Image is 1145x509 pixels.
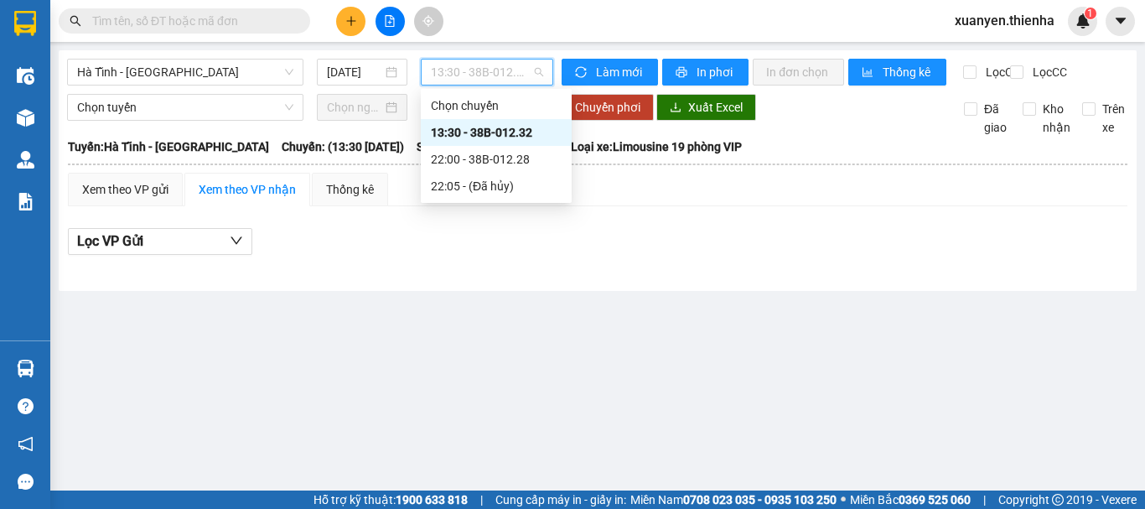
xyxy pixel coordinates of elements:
[495,491,626,509] span: Cung cấp máy in - giấy in:
[1087,8,1093,19] span: 1
[1085,8,1096,19] sup: 1
[480,491,483,509] span: |
[979,63,1023,81] span: Lọc CR
[282,138,404,156] span: Chuyến: (13:30 [DATE])
[77,60,293,85] span: Hà Tĩnh - Hà Nội
[676,66,690,80] span: printer
[17,109,34,127] img: warehouse-icon
[753,59,844,86] button: In đơn chọn
[683,493,837,506] strong: 0708 023 035 - 0935 103 250
[571,138,742,156] span: Loại xe: Limousine 19 phòng VIP
[199,180,296,199] div: Xem theo VP nhận
[417,138,510,156] span: Số xe: 38B-012.32
[899,493,971,506] strong: 0369 525 060
[850,491,971,509] span: Miền Bắc
[92,12,290,30] input: Tìm tên, số ĐT hoặc mã đơn
[422,15,434,27] span: aim
[431,177,562,195] div: 22:05 - (Đã hủy)
[1113,13,1128,29] span: caret-down
[345,15,357,27] span: plus
[596,63,645,81] span: Làm mới
[77,95,293,120] span: Chọn tuyến
[327,63,382,81] input: 14/10/2025
[230,234,243,247] span: down
[697,63,735,81] span: In phơi
[336,7,365,36] button: plus
[396,493,468,506] strong: 1900 633 818
[1075,13,1091,29] img: icon-new-feature
[18,436,34,452] span: notification
[983,491,986,509] span: |
[562,59,658,86] button: syncLàm mới
[68,140,269,153] b: Tuyến: Hà Tĩnh - [GEOGRAPHIC_DATA]
[17,151,34,169] img: warehouse-icon
[327,98,382,117] input: Chọn ngày
[77,231,143,252] span: Lọc VP Gửi
[883,63,933,81] span: Thống kê
[941,10,1068,31] span: xuanyen.thienha
[575,66,589,80] span: sync
[17,193,34,210] img: solution-icon
[562,94,654,121] button: Chuyển phơi
[1052,494,1064,506] span: copyright
[326,180,374,199] div: Thống kê
[431,150,562,169] div: 22:00 - 38B-012.28
[1026,63,1070,81] span: Lọc CC
[70,15,81,27] span: search
[14,11,36,36] img: logo-vxr
[1096,100,1132,137] span: Trên xe
[384,15,396,27] span: file-add
[313,491,468,509] span: Hỗ trợ kỹ thuật:
[18,474,34,490] span: message
[68,228,252,255] button: Lọc VP Gửi
[841,496,846,503] span: ⚪️
[421,92,572,119] div: Chọn chuyến
[414,7,443,36] button: aim
[977,100,1013,137] span: Đã giao
[1106,7,1135,36] button: caret-down
[862,66,876,80] span: bar-chart
[431,60,543,85] span: 13:30 - 38B-012.32
[376,7,405,36] button: file-add
[17,360,34,377] img: warehouse-icon
[662,59,749,86] button: printerIn phơi
[1036,100,1077,137] span: Kho nhận
[656,94,756,121] button: downloadXuất Excel
[848,59,946,86] button: bar-chartThống kê
[82,180,168,199] div: Xem theo VP gửi
[630,491,837,509] span: Miền Nam
[17,67,34,85] img: warehouse-icon
[431,123,562,142] div: 13:30 - 38B-012.32
[431,96,562,115] div: Chọn chuyến
[18,398,34,414] span: question-circle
